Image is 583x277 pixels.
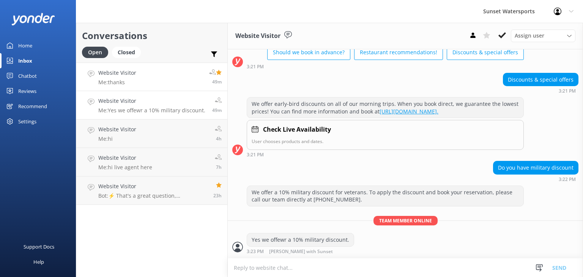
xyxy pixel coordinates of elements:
a: [URL][DOMAIN_NAME]. [380,108,438,115]
div: Chatbot [18,68,37,83]
button: Discounts & special offers [447,45,524,60]
a: Website VisitorMe:hi4h [76,120,227,148]
img: yonder-white-logo.png [11,13,55,25]
div: Aug 26 2025 02:23pm (UTC -05:00) America/Cancun [247,249,358,254]
div: Settings [18,114,36,129]
div: We offer early-bird discounts on all of our morning trips. When you book direct, we guarantee the... [247,98,523,118]
a: Closed [112,48,145,56]
div: Reviews [18,83,36,99]
p: Me: hi [98,135,136,142]
div: Assign User [511,30,575,42]
p: Bot: ⚡ That's a great question, unfortunately I do not know the answer. I'm going to reach out to... [98,192,208,199]
div: Aug 26 2025 02:21pm (UTC -05:00) America/Cancun [503,88,578,93]
h3: Website Visitor [235,31,280,41]
span: Team member online [373,216,438,225]
div: Closed [112,47,141,58]
div: Open [82,47,108,58]
div: Home [18,38,32,53]
div: Inbox [18,53,32,68]
h2: Conversations [82,28,222,43]
a: Website VisitorMe:hi live agent here7h [76,148,227,176]
button: Restaurant recommendations! [354,45,443,60]
strong: 3:23 PM [247,249,264,254]
button: Should we book in advance? [267,45,350,60]
p: Me: hi live agent here [98,164,152,171]
h4: Website Visitor [98,154,152,162]
strong: 3:21 PM [247,153,264,157]
div: Aug 26 2025 02:21pm (UTC -05:00) America/Cancun [247,64,524,69]
h4: Check Live Availability [263,125,331,135]
a: Open [82,48,112,56]
h4: Website Visitor [98,69,136,77]
div: Discounts & special offers [503,73,578,86]
div: Recommend [18,99,47,114]
span: Aug 26 2025 07:40am (UTC -05:00) America/Cancun [216,164,222,170]
a: Website VisitorMe:thanks49m [76,63,227,91]
div: Support Docs [24,239,54,254]
div: We offer a 10% military discount for veterans. To apply the discount and book your reservation, p... [247,186,523,206]
p: Me: Yes we offewr a 10% military discount. [98,107,205,114]
strong: 3:22 PM [559,177,576,182]
p: User chooses products and dates. [252,138,519,145]
span: Aug 25 2025 04:00pm (UTC -05:00) America/Cancun [213,192,222,199]
h4: Website Visitor [98,182,208,190]
span: Aug 26 2025 11:10am (UTC -05:00) America/Cancun [216,135,222,142]
div: Help [33,254,44,269]
span: Aug 26 2025 02:23pm (UTC -05:00) America/Cancun [212,107,222,113]
span: [PERSON_NAME] with Sunset [269,249,333,254]
h4: Website Visitor [98,125,136,134]
div: Yes we offewr a 10% military discount. [247,233,354,246]
span: Assign user [515,31,544,40]
div: Do you have military discount [493,161,578,174]
span: Aug 26 2025 02:23pm (UTC -05:00) America/Cancun [212,79,222,85]
a: Website VisitorBot:⚡ That's a great question, unfortunately I do not know the answer. I'm going t... [76,176,227,205]
div: Aug 26 2025 02:22pm (UTC -05:00) America/Cancun [493,176,578,182]
a: Website VisitorMe:Yes we offewr a 10% military discount.49m [76,91,227,120]
h4: Website Visitor [98,97,205,105]
strong: 3:21 PM [559,89,576,93]
p: Me: thanks [98,79,136,86]
strong: 3:21 PM [247,65,264,69]
div: Aug 26 2025 02:21pm (UTC -05:00) America/Cancun [247,152,524,157]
